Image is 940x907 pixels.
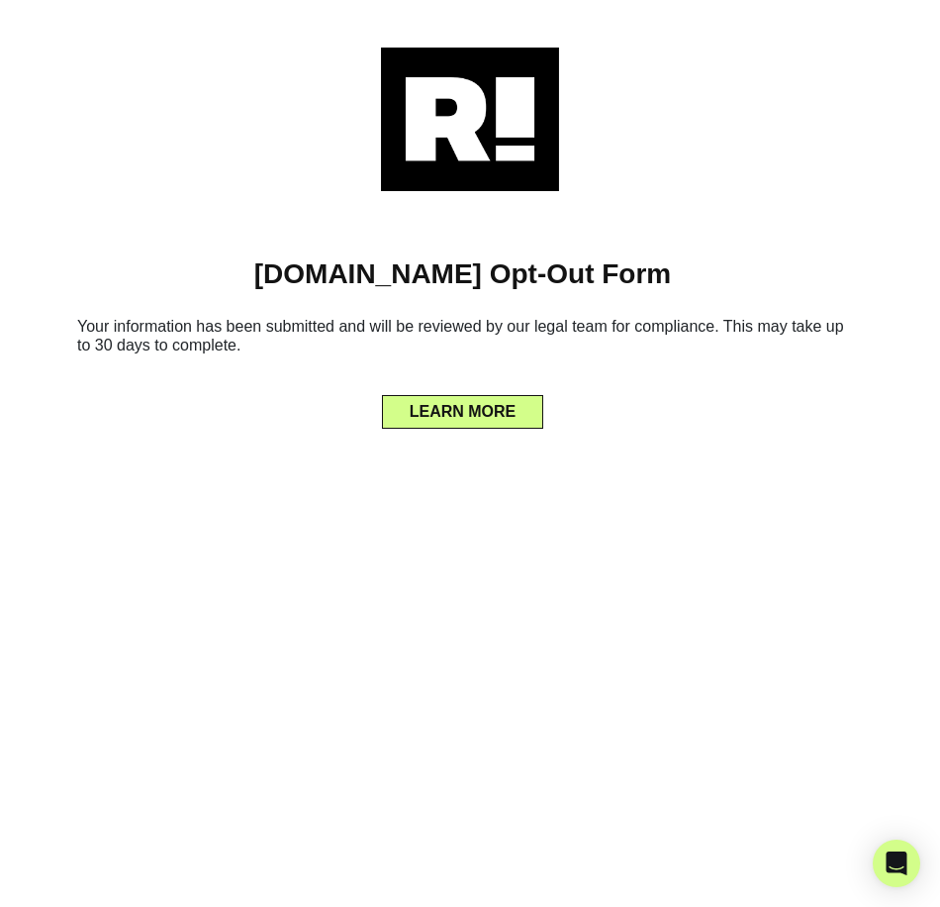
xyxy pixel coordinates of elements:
h1: [DOMAIN_NAME] Opt-Out Form [30,257,895,291]
img: Retention.com [381,48,559,191]
h6: Your information has been submitted and will be reviewed by our legal team for compliance. This m... [30,309,895,370]
a: LEARN MORE [382,398,544,414]
button: LEARN MORE [382,395,544,429]
div: Open Intercom Messenger [873,840,920,887]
